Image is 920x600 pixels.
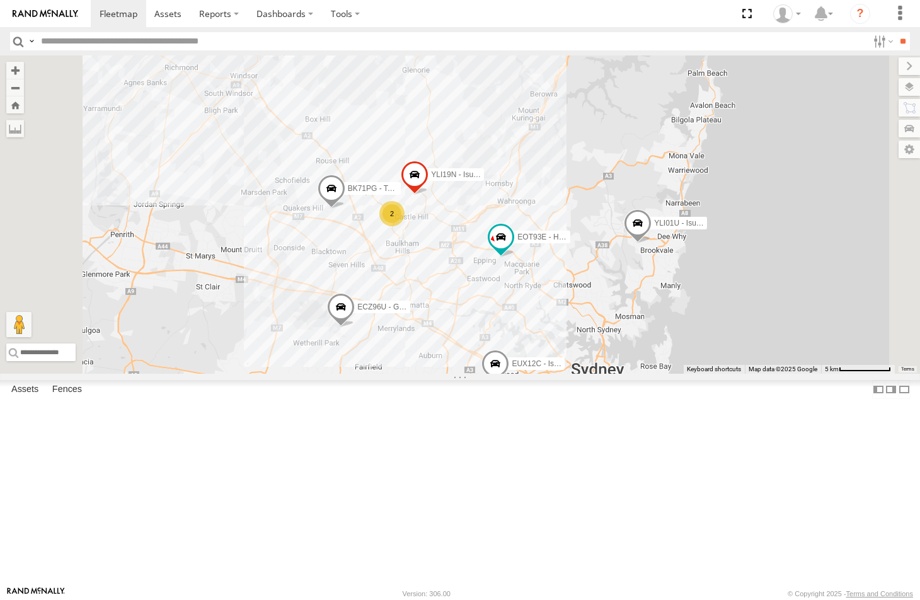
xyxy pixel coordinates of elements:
[868,32,895,50] label: Search Filter Options
[5,381,45,398] label: Assets
[26,32,37,50] label: Search Query
[654,219,728,228] span: YLI01U - Isuzu DMAX
[512,359,590,367] span: EUX12C - Isuzu DMAX
[901,367,914,372] a: Terms (opens in new tab)
[825,366,839,372] span: 5 km
[850,4,870,24] i: ?
[687,365,741,374] button: Keyboard shortcuts
[379,201,405,226] div: 2
[821,365,895,374] button: Map scale: 5 km per 79 pixels
[6,62,24,79] button: Zoom in
[885,380,897,398] label: Dock Summary Table to the Right
[517,232,573,241] span: EOT93E - HiAce
[872,380,885,398] label: Dock Summary Table to the Left
[769,4,805,23] div: Nicole Hunt
[6,79,24,96] button: Zoom out
[6,120,24,137] label: Measure
[6,96,24,113] button: Zoom Home
[6,312,32,337] button: Drag Pegman onto the map to open Street View
[7,587,65,600] a: Visit our Website
[46,381,88,398] label: Fences
[403,590,451,597] div: Version: 306.00
[357,303,428,311] span: ECZ96U - Great Wall
[13,9,78,18] img: rand-logo.svg
[431,170,505,178] span: YLI19N - Isuzu DMAX
[788,590,913,597] div: © Copyright 2025 -
[348,184,428,193] span: BK71PG - Toyota Hiace
[749,366,817,372] span: Map data ©2025 Google
[898,380,911,398] label: Hide Summary Table
[899,141,920,158] label: Map Settings
[846,590,913,597] a: Terms and Conditions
